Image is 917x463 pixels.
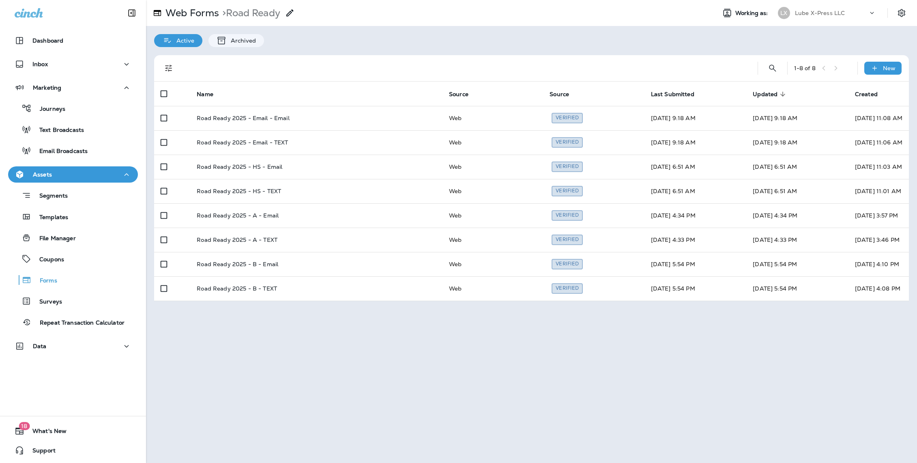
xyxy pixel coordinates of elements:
[33,343,47,349] p: Data
[197,164,282,170] p: Road Ready 2025 - HS - Email
[24,428,67,437] span: What's New
[449,90,479,98] span: Source
[644,276,747,301] td: [DATE] 5:54 PM
[855,261,899,268] span: Created By: Omar Chavez
[31,214,68,222] p: Templates
[197,212,279,219] p: Road Ready 2025 - A - Email
[8,100,138,117] button: Journeys
[449,91,468,98] span: Source
[31,192,68,200] p: Segments
[33,84,61,91] p: Marketing
[644,155,747,179] td: [DATE] 6:51 AM
[644,106,747,130] td: [DATE] 9:18 AM
[855,91,878,98] span: Created
[32,277,57,285] p: Forms
[8,442,138,459] button: Support
[8,121,138,138] button: Text Broadcasts
[855,163,902,170] span: Created By: Omar Chavez
[795,10,845,16] p: Lube X-Press LLC
[753,91,777,98] span: Updated
[442,155,543,179] td: Web
[32,37,63,44] p: Dashboard
[197,237,277,243] p: Road Ready 2025 - A - TEXT
[442,179,543,203] td: Web
[161,60,177,76] button: Filters
[19,422,30,430] span: 18
[197,188,281,194] p: Road Ready 2025 - HS - TEXT
[32,61,48,67] p: Inbox
[197,90,224,98] span: Name
[552,210,583,220] div: Verified
[644,252,747,276] td: [DATE] 5:54 PM
[227,37,256,44] p: Archived
[552,235,583,245] div: Verified
[552,137,583,147] div: Verified
[442,228,543,252] td: Web
[8,32,138,49] button: Dashboard
[8,166,138,183] button: Assets
[8,423,138,439] button: 18What's New
[746,276,848,301] td: [DATE] 5:54 PM
[162,7,219,19] p: Web Forms
[197,115,289,121] p: Road Ready 2025 - Email - Email
[855,90,888,98] span: Created
[552,259,583,269] div: Verified
[644,203,747,228] td: [DATE] 4:34 PM
[550,90,580,98] span: Source
[552,113,583,123] div: Verified
[31,298,62,306] p: Surveys
[442,203,543,228] td: Web
[855,236,900,243] span: Created By: Omar Chavez
[31,148,88,155] p: Email Broadcasts
[172,37,194,44] p: Active
[644,130,747,155] td: [DATE] 9:18 AM
[197,139,288,146] p: Road Ready 2025 - Email - TEXT
[746,106,848,130] td: [DATE] 9:18 AM
[31,256,64,264] p: Coupons
[8,338,138,354] button: Data
[24,447,56,457] span: Support
[197,285,277,292] p: Road Ready 2025 - B - TEXT
[735,10,770,17] span: Working as:
[31,127,84,134] p: Text Broadcasts
[855,139,902,146] span: Created By: Omar Chavez
[746,130,848,155] td: [DATE] 9:18 AM
[855,187,901,195] span: Created By: Omar Chavez
[8,208,138,225] button: Templates
[442,106,543,130] td: Web
[552,283,583,293] div: Verified
[894,6,909,20] button: Settings
[746,155,848,179] td: [DATE] 6:51 AM
[8,250,138,267] button: Coupons
[746,203,848,228] td: [DATE] 4:34 PM
[442,130,543,155] td: Web
[442,276,543,301] td: Web
[753,90,788,98] span: Updated
[550,91,569,98] span: Source
[31,235,76,243] p: File Manager
[197,91,213,98] span: Name
[8,229,138,246] button: File Manager
[644,179,747,203] td: [DATE] 6:51 AM
[8,314,138,331] button: Repeat Transaction Calculator
[746,179,848,203] td: [DATE] 6:51 AM
[552,186,583,196] div: Verified
[197,261,278,267] p: Road Ready 2025 - B - Email
[794,65,816,71] div: 1 - 8 of 8
[8,56,138,72] button: Inbox
[765,60,781,76] button: Search Web Forms
[8,142,138,159] button: Email Broadcasts
[651,90,705,98] span: Last Submitted
[746,252,848,276] td: [DATE] 5:54 PM
[778,7,790,19] div: LX
[651,91,694,98] span: Last Submitted
[8,271,138,289] button: Forms
[219,7,280,19] p: Road Ready
[8,187,138,204] button: Segments
[8,80,138,96] button: Marketing
[8,293,138,310] button: Surveys
[33,171,52,178] p: Assets
[552,162,583,172] div: Verified
[644,228,747,252] td: [DATE] 4:33 PM
[120,5,143,21] button: Collapse Sidebar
